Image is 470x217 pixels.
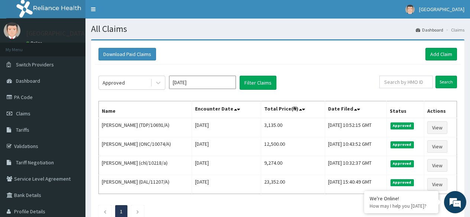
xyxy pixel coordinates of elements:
[424,101,457,118] th: Actions
[192,137,261,156] td: [DATE]
[26,30,87,37] p: [GEOGRAPHIC_DATA]
[4,22,20,39] img: User Image
[16,110,30,117] span: Claims
[379,76,433,88] input: Search by HMO ID
[192,156,261,175] td: [DATE]
[325,156,387,175] td: [DATE] 10:32:37 GMT
[99,118,192,137] td: [PERSON_NAME] (TDP/10691/A)
[419,6,464,13] span: [GEOGRAPHIC_DATA]
[103,79,125,86] div: Approved
[99,101,192,118] th: Name
[370,195,433,202] div: We're Online!
[390,141,414,148] span: Approved
[192,118,261,137] td: [DATE]
[240,76,276,90] button: Filter Claims
[120,208,123,215] a: Page 1 is your current page
[425,48,457,60] a: Add Claim
[427,121,447,134] a: View
[103,208,107,215] a: Previous page
[387,101,424,118] th: Status
[390,179,414,186] span: Approved
[325,137,387,156] td: [DATE] 10:43:52 GMT
[405,5,415,14] img: User Image
[325,175,387,194] td: [DATE] 15:40:49 GMT
[390,160,414,167] span: Approved
[99,156,192,175] td: [PERSON_NAME] (chl/10218/a)
[261,156,325,175] td: 9,274.00
[99,137,192,156] td: [PERSON_NAME] (ONC/10074/A)
[192,175,261,194] td: [DATE]
[16,78,40,84] span: Dashboard
[427,159,447,172] a: View
[26,40,44,46] a: Online
[325,101,387,118] th: Date Filed
[261,101,325,118] th: Total Price(₦)
[136,208,139,215] a: Next page
[444,27,464,33] li: Claims
[98,48,156,60] button: Download Paid Claims
[435,76,457,88] input: Search
[427,178,447,191] a: View
[427,140,447,153] a: View
[261,118,325,137] td: 3,135.00
[192,101,261,118] th: Encounter Date
[16,159,54,166] span: Tariff Negotiation
[416,27,443,33] a: Dashboard
[325,118,387,137] td: [DATE] 10:52:15 GMT
[261,137,325,156] td: 12,500.00
[16,126,29,133] span: Tariffs
[91,24,464,34] h1: All Claims
[261,175,325,194] td: 23,352.00
[16,61,54,68] span: Switch Providers
[370,203,433,209] p: How may I help you today?
[169,76,236,89] input: Select Month and Year
[99,175,192,194] td: [PERSON_NAME] (DAL/11207/A)
[390,122,414,129] span: Approved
